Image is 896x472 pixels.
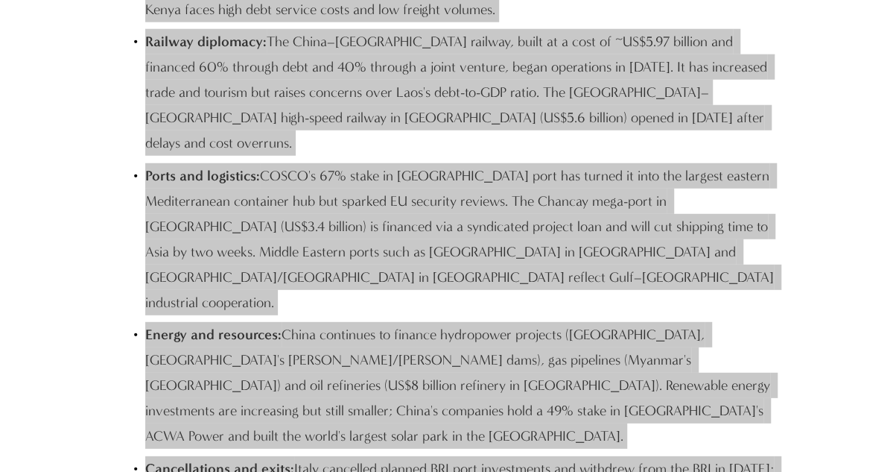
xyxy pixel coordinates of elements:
p: COSCO's 67% stake in [GEOGRAPHIC_DATA] port has turned it into the largest eastern Mediterranean ... [145,163,781,315]
strong: Railway diplomacy: [145,33,267,50]
strong: Ports and logistics: [145,167,260,184]
p: China continues to finance hydropower projects ([GEOGRAPHIC_DATA], [GEOGRAPHIC_DATA]'s [PERSON_NA... [145,322,781,449]
p: The China–[GEOGRAPHIC_DATA] railway, built at a cost of ~US$5.97 billion and financed 60% through... [145,29,781,156]
strong: Energy and resources: [145,326,282,343]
